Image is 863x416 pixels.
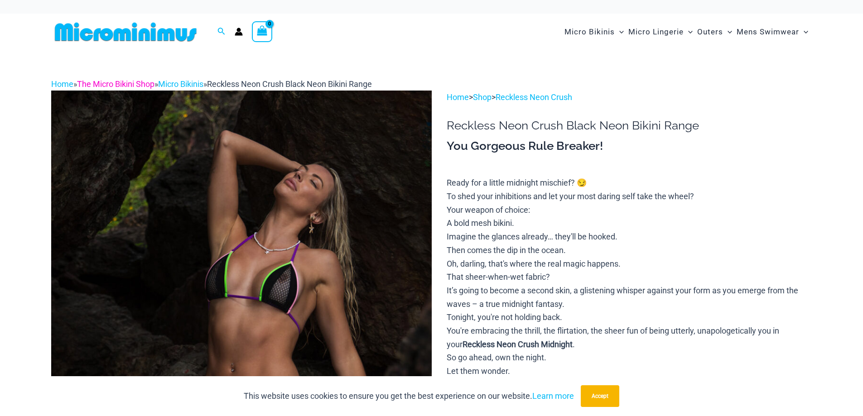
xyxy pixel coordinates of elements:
[496,92,572,102] a: Reckless Neon Crush
[734,18,810,46] a: Mens SwimwearMenu ToggleMenu Toggle
[581,385,619,407] button: Accept
[51,22,200,42] img: MM SHOP LOGO FLAT
[615,20,624,43] span: Menu Toggle
[217,26,226,38] a: Search icon link
[244,389,574,403] p: This website uses cookies to ensure you get the best experience on our website.
[158,79,203,89] a: Micro Bikinis
[473,92,492,102] a: Shop
[532,391,574,401] a: Learn more
[207,79,372,89] span: Reckless Neon Crush Black Neon Bikini Range
[252,21,273,42] a: View Shopping Cart, empty
[447,91,812,104] p: > >
[447,176,812,405] p: Ready for a little midnight mischief? 😏 To shed your inhibitions and let your most daring self ta...
[51,79,372,89] span: » » »
[77,79,154,89] a: The Micro Bikini Shop
[51,79,73,89] a: Home
[564,20,615,43] span: Micro Bikinis
[695,18,734,46] a: OutersMenu ToggleMenu Toggle
[447,119,812,133] h1: Reckless Neon Crush Black Neon Bikini Range
[463,339,573,349] b: Reckless Neon Crush Midnight
[447,92,469,102] a: Home
[697,20,723,43] span: Outers
[799,20,808,43] span: Menu Toggle
[561,17,812,47] nav: Site Navigation
[628,20,684,43] span: Micro Lingerie
[447,139,812,154] h3: You Gorgeous Rule Breaker!
[723,20,732,43] span: Menu Toggle
[235,28,243,36] a: Account icon link
[684,20,693,43] span: Menu Toggle
[562,18,626,46] a: Micro BikinisMenu ToggleMenu Toggle
[626,18,695,46] a: Micro LingerieMenu ToggleMenu Toggle
[737,20,799,43] span: Mens Swimwear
